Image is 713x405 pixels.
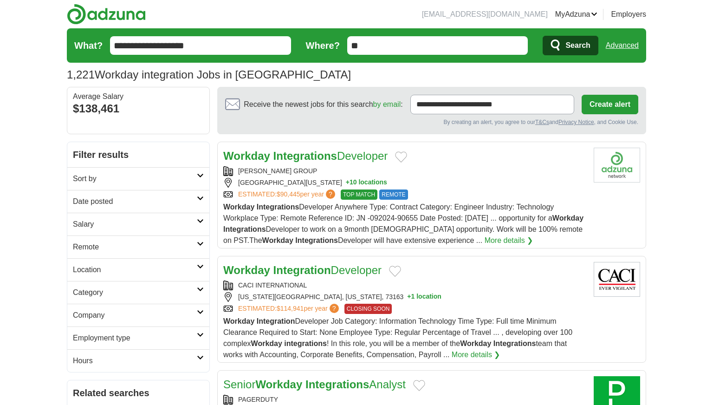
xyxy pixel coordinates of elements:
span: CLOSING SOON [344,304,392,314]
li: [EMAIL_ADDRESS][DOMAIN_NAME] [422,9,548,20]
a: Employers [611,9,646,20]
strong: Integrations [305,378,369,391]
span: Search [565,36,590,55]
strong: Workday [223,150,270,162]
strong: Integrations [257,203,299,211]
h2: Company [73,310,197,321]
img: Adzuna logo [67,4,146,25]
span: REMOTE [379,189,408,200]
span: + [407,292,411,302]
strong: Integrations [295,236,338,244]
a: Workday IntegrationsDeveloper [223,150,388,162]
button: +1 location [407,292,441,302]
a: Workday IntegrationDeveloper [223,264,382,276]
a: Employment type [67,327,209,349]
button: Create alert [582,95,638,114]
strong: Workday [262,236,293,244]
h2: Salary [73,219,197,230]
strong: Workday [223,264,270,276]
a: MyAdzuna [555,9,598,20]
a: CACI INTERNATIONAL [238,281,307,289]
h2: Sort by [73,173,197,184]
a: Location [67,258,209,281]
strong: Integration [257,317,295,325]
span: $114,941 [277,305,304,312]
label: What? [74,39,103,52]
h1: Workday integration Jobs in [GEOGRAPHIC_DATA] [67,68,351,81]
a: Date posted [67,190,209,213]
span: 1,221 [67,66,95,83]
strong: integrations [284,340,327,347]
a: More details ❯ [485,235,533,246]
a: Company [67,304,209,327]
h2: Filter results [67,142,209,167]
img: Eliassen Group logo [594,148,640,183]
strong: Workday [223,317,254,325]
div: Average Salary [73,93,204,100]
a: by email [373,100,401,108]
a: ESTIMATED:$90,445per year? [238,189,337,200]
span: ? [326,189,335,199]
span: Developer Anywhere Type: Contract Category: Engineer Industry: Technology Workplace Type: Remote ... [223,203,583,244]
strong: Workday [223,203,254,211]
a: Salary [67,213,209,235]
h2: Related searches [73,386,204,400]
strong: Workday [251,340,282,347]
a: Privacy Notice [558,119,594,125]
h2: Location [73,264,197,275]
a: Hours [67,349,209,372]
div: [GEOGRAPHIC_DATA][US_STATE] [223,178,586,188]
a: More details ❯ [452,349,500,360]
label: Where? [306,39,340,52]
h2: Date posted [73,196,197,207]
a: Category [67,281,209,304]
a: T&Cs [535,119,549,125]
div: By creating an alert, you agree to our and , and Cookie Use. [225,118,638,126]
img: CACI International logo [594,262,640,297]
h2: Category [73,287,197,298]
strong: Integration [273,264,331,276]
a: [PERSON_NAME] GROUP [238,167,317,175]
strong: Integrations [223,225,266,233]
strong: Workday [552,214,583,222]
a: PAGERDUTY [238,396,278,403]
div: [US_STATE][GEOGRAPHIC_DATA], [US_STATE], 73163 [223,292,586,302]
a: SeniorWorkday IntegrationsAnalyst [223,378,406,391]
button: +10 locations [346,178,387,188]
span: $90,445 [277,190,300,198]
a: ESTIMATED:$114,941per year? [238,304,341,314]
strong: Workday [255,378,302,391]
span: ? [330,304,339,313]
span: TOP MATCH [341,189,377,200]
h2: Employment type [73,333,197,344]
strong: Integrations [493,340,536,347]
a: Sort by [67,167,209,190]
span: Developer Job Category: Information Technology Time Type: Full time Minimum Clearance Required to... [223,317,572,359]
button: Add to favorite jobs [395,151,407,163]
span: Receive the newest jobs for this search : [244,99,402,110]
h2: Remote [73,242,197,253]
strong: Workday [460,340,491,347]
button: Add to favorite jobs [413,380,425,391]
span: + [346,178,350,188]
button: Search [543,36,598,55]
a: Remote [67,235,209,258]
h2: Hours [73,355,197,366]
div: $138,461 [73,100,204,117]
a: Advanced [606,36,639,55]
strong: Integrations [273,150,337,162]
button: Add to favorite jobs [389,266,401,277]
